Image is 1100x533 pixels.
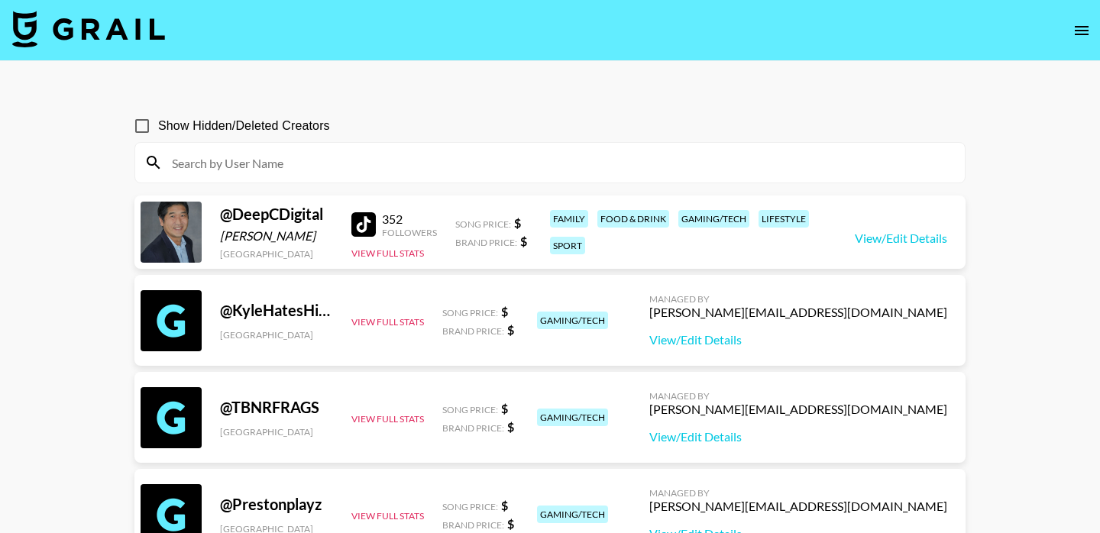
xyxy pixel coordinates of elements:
[649,293,947,305] div: Managed By
[649,487,947,499] div: Managed By
[678,210,749,228] div: gaming/tech
[351,510,424,522] button: View Full Stats
[12,11,165,47] img: Grail Talent
[442,519,504,531] span: Brand Price:
[520,234,527,248] strong: $
[507,322,514,337] strong: $
[537,506,608,523] div: gaming/tech
[220,426,333,438] div: [GEOGRAPHIC_DATA]
[442,501,498,512] span: Song Price:
[501,304,508,318] strong: $
[550,237,585,254] div: sport
[550,210,588,228] div: family
[442,325,504,337] span: Brand Price:
[382,227,437,238] div: Followers
[649,332,947,347] a: View/Edit Details
[455,218,511,230] span: Song Price:
[220,495,333,514] div: @ Prestonplayz
[442,404,498,415] span: Song Price:
[759,210,809,228] div: lifestyle
[501,401,508,415] strong: $
[855,231,947,246] a: View/Edit Details
[649,305,947,320] div: [PERSON_NAME][EMAIL_ADDRESS][DOMAIN_NAME]
[442,422,504,434] span: Brand Price:
[220,228,333,244] div: [PERSON_NAME]
[649,390,947,402] div: Managed By
[158,117,330,135] span: Show Hidden/Deleted Creators
[507,516,514,531] strong: $
[537,409,608,426] div: gaming/tech
[649,402,947,417] div: [PERSON_NAME][EMAIL_ADDRESS][DOMAIN_NAME]
[351,413,424,425] button: View Full Stats
[507,419,514,434] strong: $
[351,247,424,259] button: View Full Stats
[455,237,517,248] span: Brand Price:
[1066,15,1097,46] button: open drawer
[220,205,333,224] div: @ DeepCDigital
[537,312,608,329] div: gaming/tech
[649,429,947,444] a: View/Edit Details
[382,212,437,227] div: 352
[442,307,498,318] span: Song Price:
[220,398,333,417] div: @ TBNRFRAGS
[649,499,947,514] div: [PERSON_NAME][EMAIL_ADDRESS][DOMAIN_NAME]
[514,215,521,230] strong: $
[220,301,333,320] div: @ KyleHatesHiking
[351,316,424,328] button: View Full Stats
[597,210,669,228] div: food & drink
[220,329,333,341] div: [GEOGRAPHIC_DATA]
[163,150,956,175] input: Search by User Name
[220,248,333,260] div: [GEOGRAPHIC_DATA]
[501,498,508,512] strong: $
